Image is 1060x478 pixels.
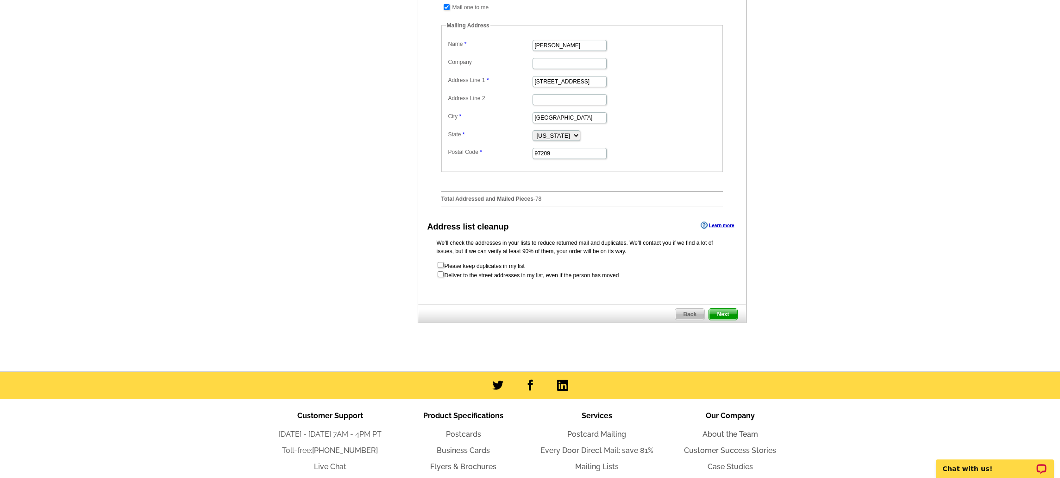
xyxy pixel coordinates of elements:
a: [PHONE_NUMBER] [312,446,378,455]
span: Customer Support [297,411,363,420]
label: Postal Code [448,148,532,156]
div: Address list cleanup [427,221,509,233]
a: Flyers & Brochures [430,462,496,471]
label: Address Line 2 [448,94,532,102]
a: Postcard Mailing [567,430,626,439]
li: Toll-free: [263,445,397,456]
a: Mailing Lists [575,462,619,471]
p: We’ll check the addresses in your lists to reduce returned mail and duplicates. We’ll contact you... [437,239,728,255]
span: Our Company [706,411,755,420]
a: Case Studies [708,462,753,471]
span: Services [582,411,612,420]
label: State [448,130,532,139]
legend: Mailing Address [446,21,490,30]
label: Address Line 1 [448,76,532,84]
label: Name [448,40,532,48]
a: Every Door Direct Mail: save 81% [540,446,653,455]
span: Product Specifications [423,411,503,420]
label: City [448,112,532,121]
span: Next [709,309,737,320]
label: Company [448,58,532,66]
td: Mail one to me [452,3,489,12]
a: Customer Success Stories [684,446,776,455]
li: [DATE] - [DATE] 7AM - 4PM PT [263,429,397,440]
iframe: LiveChat chat widget [930,449,1060,478]
a: Business Cards [437,446,490,455]
a: About the Team [702,430,758,439]
a: Learn more [701,222,734,229]
span: 78 [535,196,541,202]
a: Live Chat [314,462,346,471]
a: Postcards [446,430,481,439]
form: Please keep duplicates in my list Deliver to the street addresses in my list, even if the person ... [437,261,728,280]
strong: Total Addressed and Mailed Pieces [441,196,533,202]
a: Back [675,308,705,320]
